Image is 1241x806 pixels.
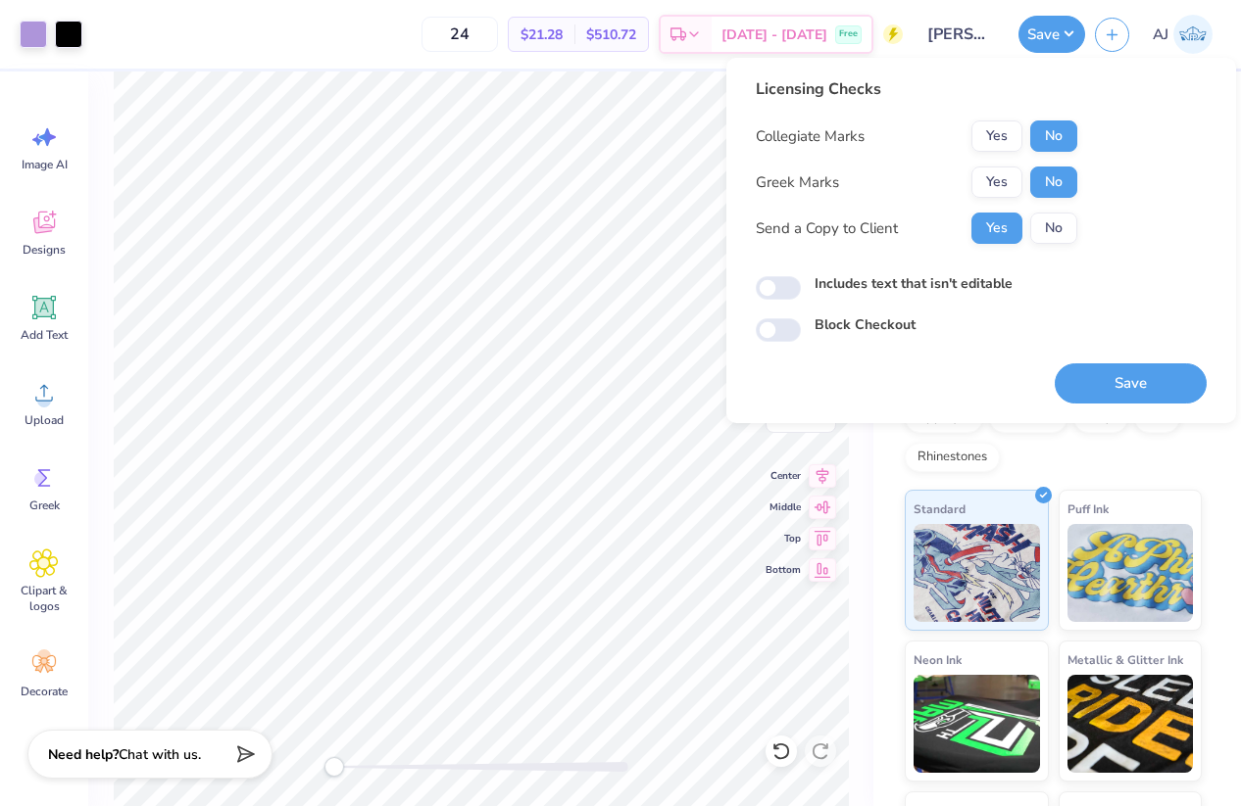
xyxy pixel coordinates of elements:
span: $21.28 [521,24,563,45]
span: Bottom [766,562,801,578]
button: Yes [971,166,1022,198]
div: Licensing Checks [756,77,1077,101]
div: Greek Marks [756,171,839,194]
input: Untitled Design [913,15,1009,54]
label: Block Checkout [815,314,916,335]
span: Puff Ink [1067,498,1109,519]
button: Yes [971,213,1022,244]
img: Armiel John Calzada [1173,15,1213,54]
img: Standard [914,524,1040,622]
div: Rhinestones [905,443,1000,472]
div: Accessibility label [324,757,344,777]
span: Clipart & logos [12,583,76,614]
div: Collegiate Marks [756,125,865,148]
button: No [1030,166,1077,198]
span: Neon Ink [914,649,962,670]
span: Decorate [21,684,68,699]
button: Yes [971,120,1022,152]
span: $510.72 [586,24,636,45]
span: Designs [23,242,66,258]
button: No [1030,213,1077,244]
a: AJ [1144,15,1221,54]
strong: Need help? [48,745,119,764]
span: Greek [29,498,60,513]
img: Puff Ink [1067,524,1194,622]
span: Add Text [21,327,68,343]
img: Metallic & Glitter Ink [1067,675,1194,773]
div: Send a Copy to Client [756,217,898,240]
span: Upload [25,412,64,428]
span: Standard [914,498,966,519]
span: Image AI [22,157,68,172]
span: Metallic & Glitter Ink [1067,649,1183,670]
button: No [1030,120,1077,152]
span: Chat with us. [119,745,201,764]
span: [DATE] - [DATE] [721,24,827,45]
span: Top [766,531,801,546]
span: Center [766,468,801,484]
label: Includes text that isn't editable [815,273,1013,294]
span: Free [839,27,858,41]
button: Save [1018,16,1085,53]
button: Save [1055,363,1207,403]
span: Middle [766,499,801,515]
span: AJ [1153,24,1168,46]
img: Neon Ink [914,675,1040,773]
input: – – [422,17,498,52]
